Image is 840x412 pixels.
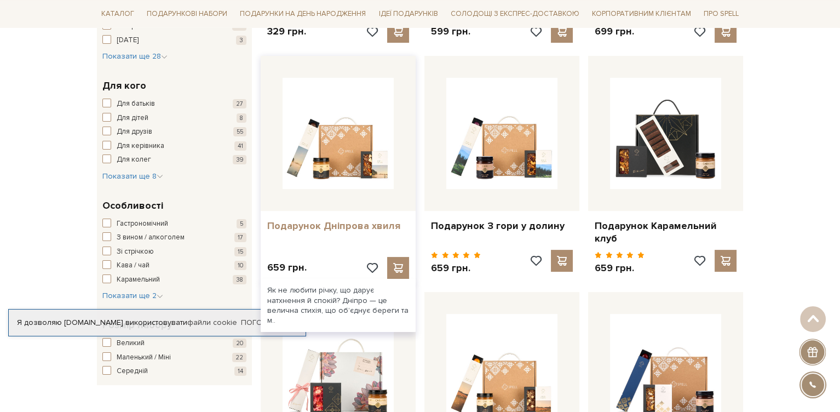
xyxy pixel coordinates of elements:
[102,232,246,243] button: З вином / алкоголем 17
[233,99,246,108] span: 27
[117,260,149,271] span: Кава / чай
[117,99,155,110] span: Для батьків
[102,141,246,152] button: Для керівника 41
[117,127,152,138] span: Для друзів
[102,291,163,300] span: Показати ще 2
[234,261,246,270] span: 10
[117,274,160,285] span: Карамельний
[102,219,246,230] button: Гастрономічний 5
[102,113,246,124] button: Для дітей 8
[588,5,695,22] a: Корпоративним клієнтам
[446,4,584,23] a: Солодощі з експрес-доставкою
[374,5,442,22] a: Ідеї подарунків
[102,247,246,257] button: Зі стрічкою 15
[234,247,246,256] span: 15
[233,275,246,284] span: 38
[102,338,246,349] button: Великий 20
[117,219,168,230] span: Гастрономічний
[102,366,246,377] button: Середній 14
[431,220,573,232] a: Подарунок З гори у долину
[117,113,148,124] span: Для дітей
[233,339,246,348] span: 20
[267,261,307,274] p: 659 грн.
[117,366,148,377] span: Середній
[117,35,139,46] span: [DATE]
[102,171,163,181] span: Показати ще 8
[102,352,246,363] button: Маленький / Міні 22
[233,155,246,164] span: 39
[102,198,163,213] span: Особливості
[233,127,246,136] span: 55
[97,5,139,22] a: Каталог
[236,36,246,45] span: 3
[117,141,164,152] span: Для керівника
[102,51,168,61] span: Показати ще 28
[102,99,246,110] button: Для батьків 27
[237,219,246,228] span: 5
[595,220,737,245] a: Подарунок Карамельний клуб
[431,25,470,38] p: 599 грн.
[187,318,237,327] a: файли cookie
[102,260,246,271] button: Кава / чай 10
[237,113,246,123] span: 8
[234,233,246,242] span: 17
[102,154,246,165] button: Для колег 39
[699,5,743,22] a: Про Spell
[117,247,154,257] span: Зі стрічкою
[595,25,634,38] p: 699 грн.
[117,232,185,243] span: З вином / алкоголем
[261,279,416,332] div: Як не любити річку, що дарує натхнення й спокій? Дніпро — це велична стихія, що об’єднує береги т...
[267,220,409,232] a: Подарунок Дніпрова хвиля
[595,262,645,274] p: 659 грн.
[117,154,151,165] span: Для колег
[102,274,246,285] button: Карамельний 38
[117,352,171,363] span: Маленький / Міні
[241,318,297,328] a: Погоджуюсь
[431,262,481,274] p: 659 грн.
[234,367,246,376] span: 14
[232,353,246,362] span: 22
[142,5,232,22] a: Подарункові набори
[234,141,246,151] span: 41
[102,290,163,301] button: Показати ще 2
[102,78,146,93] span: Для кого
[102,35,246,46] button: [DATE] 3
[267,25,306,38] p: 329 грн.
[102,51,168,62] button: Показати ще 28
[9,318,306,328] div: Я дозволяю [DOMAIN_NAME] використовувати
[102,171,163,182] button: Показати ще 8
[117,338,145,349] span: Великий
[235,5,370,22] a: Подарунки на День народження
[102,127,246,138] button: Для друзів 55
